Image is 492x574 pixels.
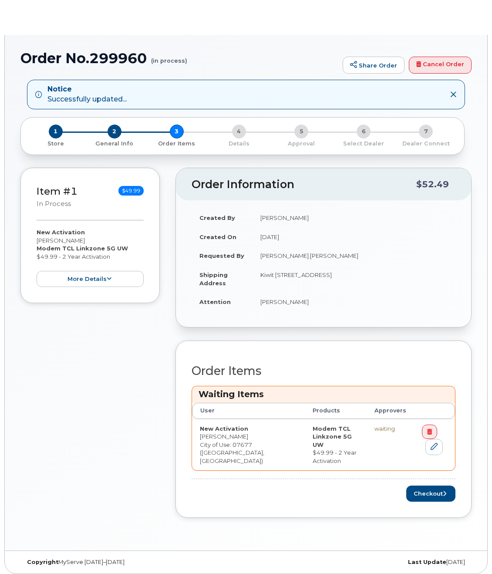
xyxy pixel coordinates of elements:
[253,227,455,246] td: [DATE]
[406,486,455,502] button: Checkout
[37,229,85,236] strong: New Activation
[199,252,244,259] strong: Requested By
[409,57,472,74] a: Cancel Order
[27,559,58,565] strong: Copyright
[37,185,78,197] a: Item #1
[47,84,127,105] div: Successfully updated...
[37,245,128,252] strong: Modem TCL Linkzone 5G UW
[37,228,144,287] div: [PERSON_NAME] $49.99 - 2 Year Activation
[20,559,246,566] div: MyServe [DATE]–[DATE]
[192,179,416,191] h2: Order Information
[253,246,455,265] td: [PERSON_NAME].[PERSON_NAME]
[199,298,231,305] strong: Attention
[253,292,455,311] td: [PERSON_NAME]
[200,425,248,432] strong: New Activation
[192,365,455,378] h2: Order Items
[367,403,414,419] th: Approvers
[47,84,127,95] strong: Notice
[343,57,404,74] a: Share Order
[28,138,83,148] a: 1 Store
[313,425,352,448] strong: Modem TCL Linkzone 5G UW
[199,388,448,400] h3: Waiting Items
[192,403,305,419] th: User
[37,200,71,208] small: in process
[118,186,144,196] span: $49.99
[20,51,338,66] h1: Order No.299960
[199,271,228,287] strong: Shipping Address
[37,271,144,287] button: more details
[374,425,406,433] div: waiting
[305,419,367,470] td: $49.99 - 2 Year Activation
[253,208,455,227] td: [PERSON_NAME]
[246,559,472,566] div: [DATE]
[416,176,449,192] div: $52.49
[199,214,235,221] strong: Created By
[192,419,305,470] td: [PERSON_NAME] City of Use: 07677 ([GEOGRAPHIC_DATA], [GEOGRAPHIC_DATA])
[199,233,236,240] strong: Created On
[83,138,145,148] a: 2 General Info
[108,125,121,138] span: 2
[31,140,80,148] p: Store
[151,51,187,64] small: (in process)
[253,265,455,292] td: Kiwit [STREET_ADDRESS]
[87,140,142,148] p: General Info
[49,125,63,138] span: 1
[408,559,446,565] strong: Last Update
[305,403,367,419] th: Products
